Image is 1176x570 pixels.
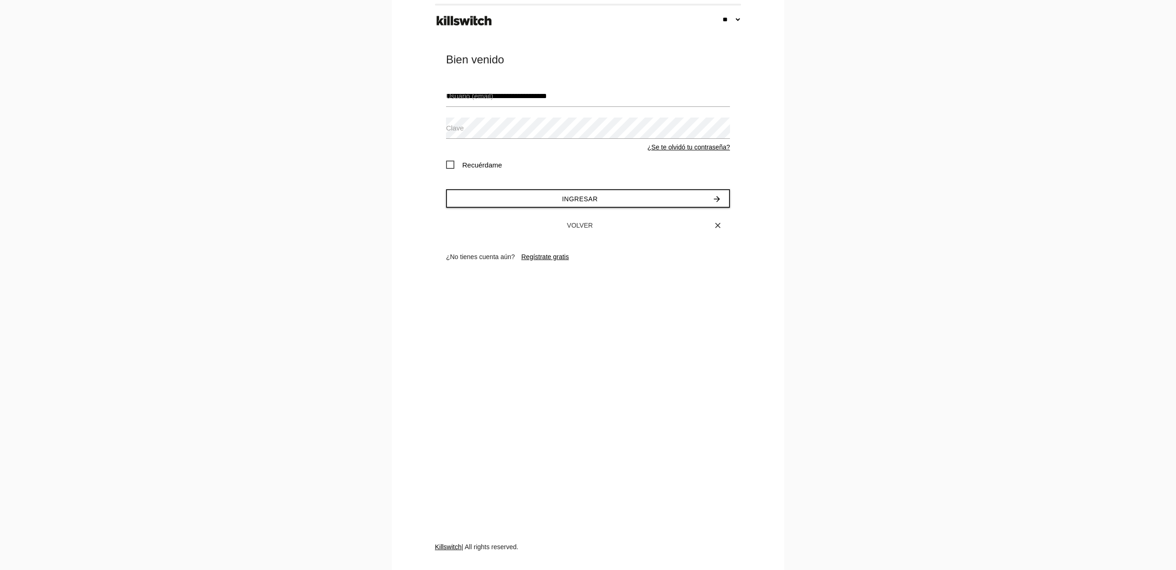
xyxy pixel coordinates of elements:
[522,253,569,260] a: Regístrate gratis
[446,123,464,134] label: Clave
[648,143,730,151] a: ¿Se te olvidó tu contraseña?
[435,543,462,551] a: Killswitch
[446,253,515,260] span: ¿No tienes cuenta aún?
[446,91,493,102] label: Usuario (email)
[713,217,723,234] i: close
[446,189,730,208] button: Ingresararrow_forward
[446,159,502,171] span: Recuérdame
[435,542,741,570] div: | All rights reserved.
[562,195,597,203] span: Ingresar
[434,12,494,29] img: ks-logo-black-footer.png
[446,52,730,67] div: Bien venido
[567,222,593,229] span: Volver
[712,190,722,208] i: arrow_forward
